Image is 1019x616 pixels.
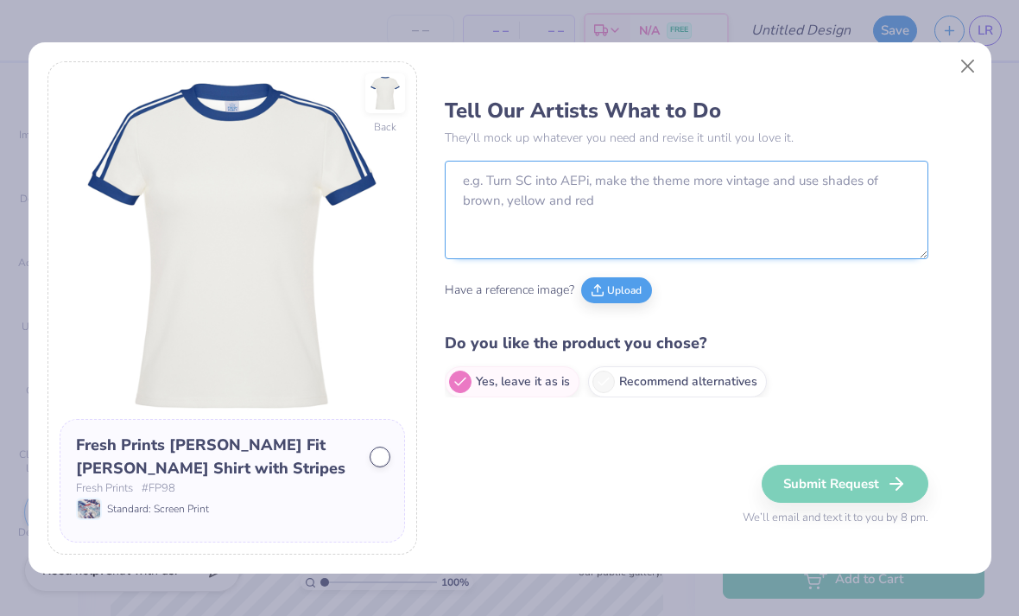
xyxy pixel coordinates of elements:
button: Upload [581,277,652,303]
span: # FP98 [142,480,175,498]
div: Back [374,119,396,135]
h3: Tell Our Artists What to Do [445,98,928,124]
p: They’ll mock up whatever you need and revise it until you love it. [445,129,928,147]
img: Front [60,73,405,419]
div: Fresh Prints [PERSON_NAME] Fit [PERSON_NAME] Shirt with Stripes [76,434,358,480]
label: Recommend alternatives [588,366,767,397]
span: Standard: Screen Print [107,501,209,517]
span: Have a reference image? [445,281,574,299]
h4: Do you like the product you chose? [445,331,928,356]
button: Close [951,49,984,82]
span: We’ll email and text it to you by 8 pm. [743,510,928,527]
img: Standard: Screen Print [78,499,100,518]
img: Back [368,76,402,111]
label: Yes, leave it as is [445,366,579,397]
span: Fresh Prints [76,480,133,498]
